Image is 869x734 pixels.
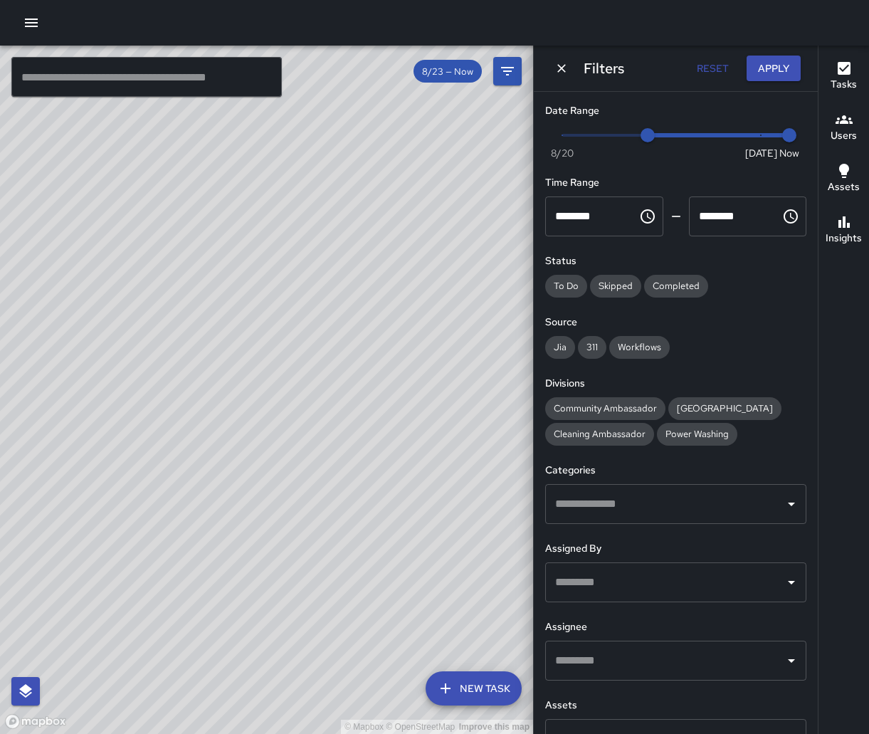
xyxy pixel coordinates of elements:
[545,253,806,269] h6: Status
[493,57,522,85] button: Filters
[818,205,869,256] button: Insights
[545,397,665,420] div: Community Ambassador
[590,275,641,298] div: Skipped
[545,336,575,359] div: Jia
[551,146,574,160] span: 8/20
[578,336,606,359] div: 311
[545,698,806,713] h6: Assets
[545,315,806,330] h6: Source
[551,58,572,79] button: Dismiss
[545,541,806,557] h6: Assigned By
[779,146,799,160] span: Now
[609,341,670,353] span: Workflows
[781,651,801,671] button: Open
[545,275,587,298] div: To Do
[633,202,662,231] button: Choose time, selected time is 12:00 AM
[426,671,522,706] button: New Task
[584,57,624,80] h6: Filters
[747,56,801,82] button: Apply
[668,397,781,420] div: [GEOGRAPHIC_DATA]
[545,423,654,446] div: Cleaning Ambassador
[545,280,587,292] span: To Do
[818,103,869,154] button: Users
[545,341,575,353] span: Jia
[690,56,735,82] button: Reset
[818,154,869,205] button: Assets
[578,341,606,353] span: 311
[657,428,737,440] span: Power Washing
[545,428,654,440] span: Cleaning Ambassador
[668,402,781,414] span: [GEOGRAPHIC_DATA]
[545,463,806,478] h6: Categories
[818,51,869,103] button: Tasks
[831,77,857,93] h6: Tasks
[826,231,862,246] h6: Insights
[590,280,641,292] span: Skipped
[745,146,777,160] span: [DATE]
[644,280,708,292] span: Completed
[828,179,860,195] h6: Assets
[545,376,806,392] h6: Divisions
[545,103,806,119] h6: Date Range
[545,175,806,191] h6: Time Range
[776,202,805,231] button: Choose time, selected time is 11:59 PM
[657,423,737,446] div: Power Washing
[609,336,670,359] div: Workflows
[781,572,801,592] button: Open
[545,402,665,414] span: Community Ambassador
[414,65,482,78] span: 8/23 — Now
[831,128,857,144] h6: Users
[781,494,801,514] button: Open
[545,619,806,635] h6: Assignee
[644,275,708,298] div: Completed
